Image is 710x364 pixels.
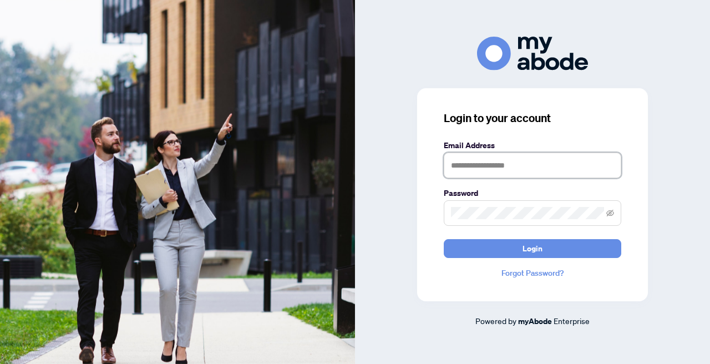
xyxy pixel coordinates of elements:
span: eye-invisible [606,209,614,217]
span: Login [523,240,542,257]
span: Powered by [475,316,516,326]
img: ma-logo [477,37,588,70]
label: Password [444,187,621,199]
button: Login [444,239,621,258]
span: Enterprise [554,316,590,326]
label: Email Address [444,139,621,151]
a: Forgot Password? [444,267,621,279]
a: myAbode [518,315,552,327]
h3: Login to your account [444,110,621,126]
